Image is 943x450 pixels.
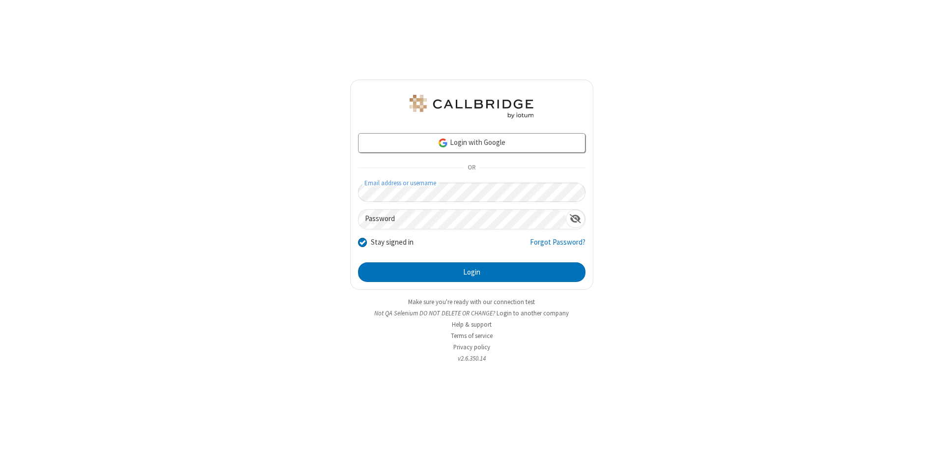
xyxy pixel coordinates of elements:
li: v2.6.350.14 [350,354,593,363]
iframe: Chat [918,424,936,443]
label: Stay signed in [371,237,414,248]
span: OR [464,161,479,175]
a: Privacy policy [453,343,490,351]
li: Not QA Selenium DO NOT DELETE OR CHANGE? [350,309,593,318]
img: QA Selenium DO NOT DELETE OR CHANGE [408,95,535,118]
a: Help & support [452,320,492,329]
img: google-icon.png [438,138,448,148]
a: Login with Google [358,133,585,153]
a: Forgot Password? [530,237,585,255]
div: Show password [566,210,585,228]
a: Make sure you're ready with our connection test [408,298,535,306]
a: Terms of service [451,332,493,340]
button: Login [358,262,585,282]
input: Email address or username [358,183,585,202]
input: Password [359,210,566,229]
button: Login to another company [497,309,569,318]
